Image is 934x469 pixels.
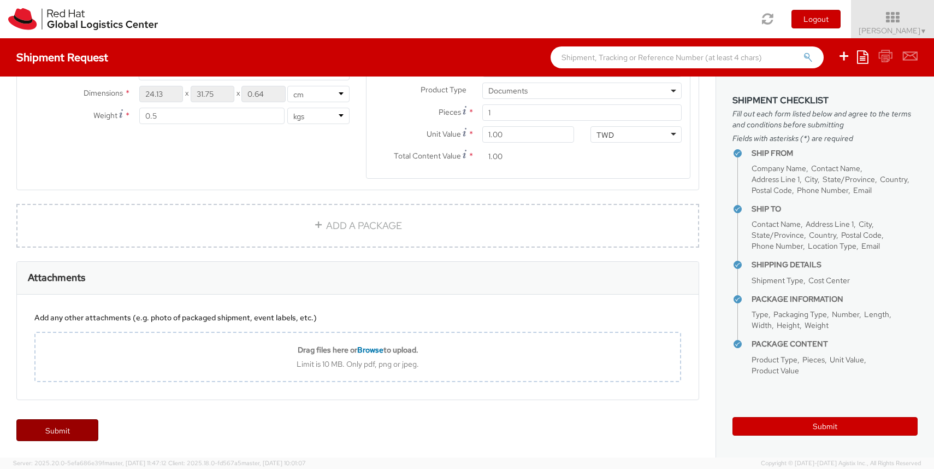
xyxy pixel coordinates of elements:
span: Pieces [439,107,461,117]
span: Address Line 1 [806,219,854,229]
h3: Shipment Checklist [732,96,918,105]
span: Height [777,320,800,330]
span: Country [880,174,907,184]
span: Product Value [752,366,799,376]
span: X [234,86,241,102]
div: TWD [596,130,614,140]
span: Phone Number [752,241,803,251]
span: Shipment Type [752,275,803,285]
span: Address Line 1 [752,174,800,184]
span: Unit Value [427,129,461,139]
span: City [859,219,872,229]
span: master, [DATE] 10:01:07 [241,459,306,467]
h4: Ship To [752,205,918,213]
span: Phone Number [797,185,848,195]
span: Width [752,320,772,330]
span: Packaging Type [773,309,827,319]
span: Contact Name [752,219,801,229]
span: City [805,174,818,184]
span: Client: 2025.18.0-fd567a5 [168,459,306,467]
span: Length [864,309,889,319]
span: Cost Center [808,275,850,285]
span: Unit Value [830,355,864,365]
span: Weight [805,320,829,330]
span: Contact Name [811,163,860,173]
span: Copyright © [DATE]-[DATE] Agistix Inc., All Rights Reserved [761,459,921,468]
div: Limit is 10 MB. Only pdf, png or jpeg. [36,359,680,369]
span: Email [861,241,880,251]
span: Number [832,309,859,319]
span: Server: 2025.20.0-5efa686e39f [13,459,167,467]
span: Total Content Value [394,151,461,161]
span: Company Name [752,163,806,173]
input: Length [139,86,183,102]
span: Location Type [808,241,856,251]
div: Add any other attachments (e.g. photo of packaged shipment, event labels, etc.) [34,312,681,323]
h4: Ship From [752,149,918,157]
span: Product Type [421,85,466,95]
input: Height [241,86,285,102]
span: [PERSON_NAME] [859,26,927,36]
span: Weight [93,110,117,120]
a: Submit [16,419,98,441]
span: State/Province [823,174,875,184]
span: Postal Code [841,230,882,240]
h4: Shipment Request [16,51,108,63]
a: ADD A PACKAGE [16,204,699,248]
img: rh-logistics-00dfa346123c4ec078e1.svg [8,8,158,30]
span: X [183,86,190,102]
input: Shipment, Tracking or Reference Number (at least 4 chars) [551,46,824,68]
button: Logout [791,10,841,28]
span: Fill out each form listed below and agree to the terms and conditions before submitting [732,108,918,130]
span: Dimensions [84,88,123,98]
h4: Package Information [752,295,918,303]
span: ▼ [920,27,927,36]
span: Product Type [752,355,797,365]
span: Type [752,309,769,319]
span: Fields with asterisks (*) are required [732,133,918,144]
input: Width [191,86,234,102]
button: Submit [732,417,918,436]
span: Documents [482,83,682,99]
h3: Attachments [28,272,85,283]
span: master, [DATE] 11:47:12 [104,459,167,467]
span: Postal Code [752,185,792,195]
span: Documents [488,86,676,96]
span: State/Province [752,230,804,240]
b: Drag files here or to upload. [298,345,418,355]
h4: Package Content [752,340,918,348]
span: Pieces [802,355,825,365]
span: Country [809,230,836,240]
span: Browse [357,345,383,355]
span: Email [853,185,872,195]
h4: Shipping Details [752,261,918,269]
